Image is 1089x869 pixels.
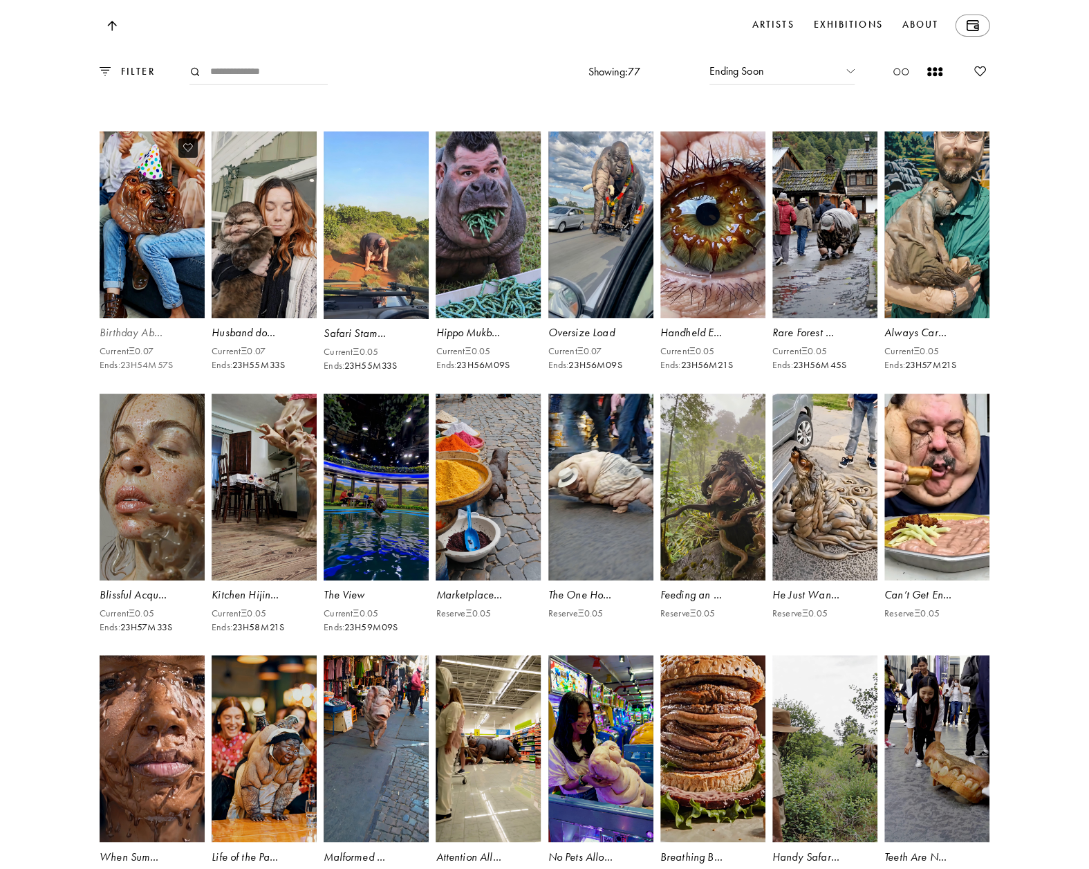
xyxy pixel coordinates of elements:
[884,325,989,340] div: Always Care for the Elderly
[212,608,284,619] p: Current Ξ 0.05
[106,21,116,31] img: Top
[505,358,510,373] span: S
[157,620,167,635] span: 33
[922,358,932,373] span: 57
[361,358,372,374] span: 55
[212,360,285,371] p: Ends:
[792,358,803,373] span: 23
[100,346,173,357] p: Current Ξ 0.07
[660,131,765,387] a: Handheld EyeballCurrentΞ0.05Ends:23H56M21S
[709,58,855,84] div: Ending Soon
[147,620,156,635] span: M
[189,58,328,84] input: Search
[691,358,698,373] span: H
[148,358,157,373] span: M
[830,358,841,373] span: 45
[324,326,429,341] div: Safari Stampede
[361,620,372,635] span: 59
[168,358,173,373] span: S
[846,68,855,73] img: Chevron
[884,394,989,648] a: Can’t Get Enough of That GravyReserveΞ0.05
[373,620,382,635] span: M
[884,608,940,619] p: Reserve Ξ 0.05
[212,394,317,648] a: Kitchen HijinksCurrentΞ0.05Ends:23H58M21S
[324,360,397,372] p: Ends:
[915,358,922,373] span: H
[548,346,622,357] p: Current Ξ 0.07
[212,622,284,633] p: Ends:
[772,346,846,357] p: Current Ξ 0.05
[548,360,622,371] p: Ends:
[100,66,111,75] img: filter.0e669ffe.svg
[772,360,846,371] p: Ends:
[884,850,989,865] div: Teeth Are Not Pets
[660,608,716,619] p: Reserve Ξ 0.05
[355,358,361,374] span: H
[548,587,653,603] div: The One Hoof Wonder
[120,620,131,635] span: 23
[660,850,765,865] div: Breathing Burger
[660,394,765,648] a: Feeding an Old FriendReserveΞ0.05
[355,620,361,635] span: H
[698,358,709,373] span: 56
[597,358,606,373] span: M
[456,358,467,373] span: 23
[579,358,585,373] span: H
[137,358,148,373] span: 54
[660,325,765,340] div: Handheld Eyeball
[474,358,485,373] span: 56
[393,620,398,635] span: S
[232,358,243,373] span: 23
[718,358,727,373] span: 21
[131,620,137,635] span: H
[772,608,828,619] p: Reserve Ξ 0.05
[803,358,810,373] span: H
[167,620,172,635] span: S
[772,394,877,648] a: He Just Wants a SnackReserveΞ0.05
[324,587,429,603] div: The View
[373,358,382,374] span: M
[158,358,168,373] span: 57
[884,346,956,357] p: Current Ξ 0.05
[324,850,429,865] div: Malformed Merchant
[772,587,877,603] div: He Just Wants a Snack
[548,131,653,387] a: Oversize LoadCurrentΞ0.07Ends:23H56M09S
[243,358,249,373] span: H
[436,608,491,619] p: Reserve Ξ 0.05
[100,850,205,865] div: When Summer Comes Around
[436,346,510,357] p: Current Ξ 0.05
[941,358,951,373] span: 21
[324,394,429,648] a: The ViewCurrentΞ0.05Ends:23H59M09S
[772,131,877,387] a: Rare Forest Hippo SightingCurrentΞ0.05Ends:23H56M45S
[586,358,597,373] span: 56
[436,394,541,648] a: Marketplace ScavengersReserveΞ0.05
[548,608,604,619] p: Reserve Ξ 0.05
[212,325,317,340] div: Husband doesn’t like fresh air
[100,131,205,387] a: Birthday AbominationCurrentΞ0.07Ends:23H54M57S
[841,358,846,373] span: S
[494,358,505,373] span: 09
[821,358,830,373] span: M
[212,587,317,603] div: Kitchen Hijinks
[548,325,653,340] div: Oversize Load
[884,131,989,387] a: Always Care for the ElderlyCurrentΞ0.05Ends:23H57M21S
[588,64,640,79] p: Showing: 77
[212,131,317,387] a: Husband doesn’t like fresh airCurrentΞ0.07Ends:23H55M33S
[810,358,821,373] span: 56
[249,358,260,373] span: 55
[900,15,942,37] a: About
[344,358,355,374] span: 23
[436,131,541,387] a: Hippo MukbangCurrentΞ0.05Ends:23H56M09S
[131,358,137,373] span: H
[270,358,280,373] span: 33
[324,622,398,633] p: Ends:
[100,608,172,619] p: Current Ξ 0.05
[436,587,541,603] div: Marketplace Scavengers
[932,358,941,373] span: M
[680,358,691,373] span: 23
[382,358,392,374] span: 33
[344,620,355,635] span: 23
[660,346,733,357] p: Current Ξ 0.05
[324,608,398,619] p: Current Ξ 0.05
[548,850,653,865] div: No Pets Allowed in the Arcade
